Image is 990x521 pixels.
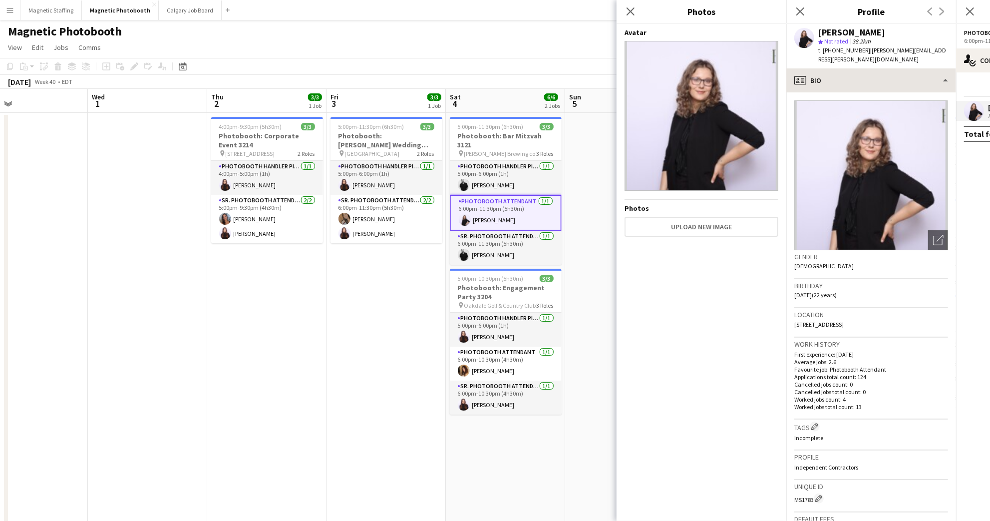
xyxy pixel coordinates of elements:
[92,92,105,101] span: Wed
[450,117,562,265] app-job-card: 5:00pm-11:30pm (6h30m)3/3Photobooth: Bar Mitzvah 3121 [PERSON_NAME] Brewing co3 RolesPhotobooth H...
[301,123,315,130] span: 3/3
[74,41,105,54] a: Comms
[794,494,948,504] div: MS1783
[794,482,948,491] h3: Unique ID
[450,131,562,149] h3: Photobooth: Bar Mitzvah 3121
[464,150,536,157] span: [PERSON_NAME] Brewing co
[450,313,562,347] app-card-role: Photobooth Handler Pick-Up/Drop-Off1/15:00pm-6:00pm (1h)[PERSON_NAME]
[450,283,562,301] h3: Photobooth: Engagement Party 3204
[794,252,948,261] h3: Gender
[450,347,562,381] app-card-role: Photobooth Attendant1/16:00pm-10:30pm (4h30m)[PERSON_NAME]
[824,37,848,45] span: Not rated
[330,195,442,243] app-card-role: Sr. Photobooth Attendant2/26:00pm-11:30pm (5h30m)[PERSON_NAME][PERSON_NAME]
[794,340,948,349] h3: Work history
[211,195,323,243] app-card-role: Sr. Photobooth Attendant2/25:00pm-9:30pm (4h30m)[PERSON_NAME][PERSON_NAME]
[211,117,323,243] app-job-card: 4:00pm-9:30pm (5h30m)3/3Photobooth: Corporate Event 3214 [STREET_ADDRESS]2 RolesPhotobooth Handle...
[53,43,68,52] span: Jobs
[211,131,323,149] h3: Photobooth: Corporate Event 3214
[211,161,323,195] app-card-role: Photobooth Handler Pick-Up/Drop-Off1/14:00pm-5:00pm (1h)[PERSON_NAME]
[450,92,461,101] span: Sat
[420,123,434,130] span: 3/3
[544,93,558,101] span: 6/6
[4,41,26,54] a: View
[794,310,948,319] h3: Location
[338,123,404,130] span: 5:00pm-11:30pm (6h30m)
[211,92,224,101] span: Thu
[417,150,434,157] span: 2 Roles
[62,78,72,85] div: EDT
[450,381,562,415] app-card-role: Sr. Photobooth Attendant1/16:00pm-10:30pm (4h30m)[PERSON_NAME]
[617,5,786,18] h3: Photos
[20,0,82,20] button: Magnetic Staffing
[450,195,562,231] app-card-role: Photobooth Attendant1/16:00pm-11:30pm (5h30m)[PERSON_NAME]
[428,102,441,109] div: 1 Job
[537,302,554,309] span: 3 Roles
[794,434,948,442] p: Incomplete
[8,77,31,87] div: [DATE]
[568,98,581,109] span: 5
[850,37,873,45] span: 38.2km
[928,230,948,250] div: Open photos pop-in
[625,41,778,191] img: Crew avatar
[625,204,778,213] h4: Photos
[450,161,562,195] app-card-role: Photobooth Handler Pick-Up/Drop-Off1/15:00pm-6:00pm (1h)[PERSON_NAME]
[159,0,222,20] button: Calgary Job Board
[794,100,948,250] img: Crew avatar or photo
[330,131,442,149] h3: Photobooth: [PERSON_NAME] Wedding 2721
[345,150,400,157] span: [GEOGRAPHIC_DATA]
[298,150,315,157] span: 2 Roles
[794,381,948,388] p: Cancelled jobs count: 0
[330,117,442,243] app-job-card: 5:00pm-11:30pm (6h30m)3/3Photobooth: [PERSON_NAME] Wedding 2721 [GEOGRAPHIC_DATA]2 RolesPhotoboot...
[464,302,536,309] span: Oakdale Golf & Country Club
[794,396,948,403] p: Worked jobs count: 4
[794,281,948,290] h3: Birthday
[545,102,560,109] div: 2 Jobs
[818,46,870,54] span: t. [PHONE_NUMBER]
[818,28,885,37] div: [PERSON_NAME]
[329,98,338,109] span: 3
[8,24,122,39] h1: Magnetic Photobooth
[794,373,948,381] p: Applications total count: 124
[458,123,524,130] span: 5:00pm-11:30pm (6h30m)
[794,321,844,328] span: [STREET_ADDRESS]
[32,43,43,52] span: Edit
[540,275,554,282] span: 3/3
[794,422,948,432] h3: Tags
[794,291,837,299] span: [DATE] (22 years)
[226,150,275,157] span: [STREET_ADDRESS]
[8,43,22,52] span: View
[794,351,948,358] p: First experience: [DATE]
[794,403,948,411] p: Worked jobs total count: 13
[448,98,461,109] span: 4
[210,98,224,109] span: 2
[794,388,948,396] p: Cancelled jobs total count: 0
[458,275,524,282] span: 5:00pm-10:30pm (5h30m)
[450,269,562,415] app-job-card: 5:00pm-10:30pm (5h30m)3/3Photobooth: Engagement Party 3204 Oakdale Golf & Country Club3 RolesPhot...
[308,93,322,101] span: 3/3
[786,5,956,18] h3: Profile
[427,93,441,101] span: 3/3
[794,464,948,471] p: Independent Contractors
[625,28,778,37] h4: Avatar
[90,98,105,109] span: 1
[330,161,442,195] app-card-role: Photobooth Handler Pick-Up/Drop-Off1/15:00pm-6:00pm (1h)[PERSON_NAME]
[625,217,778,237] button: Upload new image
[794,453,948,462] h3: Profile
[219,123,282,130] span: 4:00pm-9:30pm (5h30m)
[569,92,581,101] span: Sun
[309,102,322,109] div: 1 Job
[28,41,47,54] a: Edit
[330,92,338,101] span: Fri
[49,41,72,54] a: Jobs
[786,68,956,92] div: Bio
[78,43,101,52] span: Comms
[33,78,58,85] span: Week 40
[794,366,948,373] p: Favourite job: Photobooth Attendant
[818,46,946,63] span: | [PERSON_NAME][EMAIL_ADDRESS][PERSON_NAME][DOMAIN_NAME]
[537,150,554,157] span: 3 Roles
[540,123,554,130] span: 3/3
